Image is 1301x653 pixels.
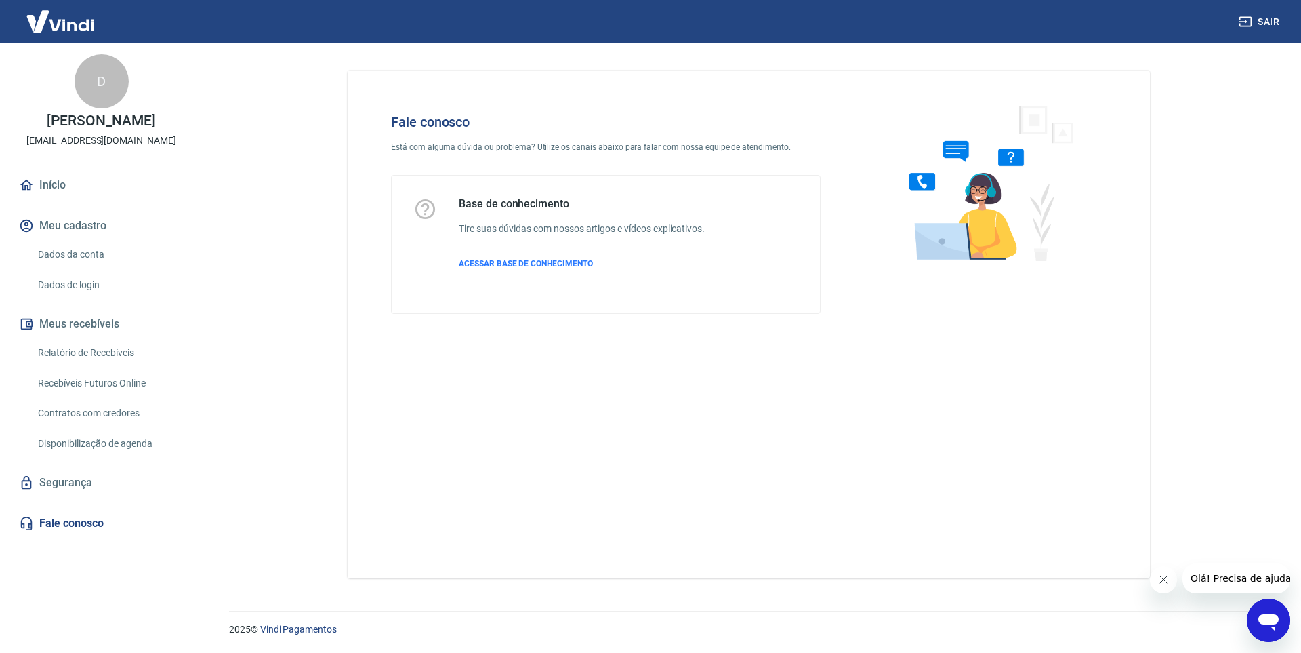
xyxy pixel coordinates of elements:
[16,509,186,538] a: Fale conosco
[33,241,186,269] a: Dados da conta
[882,92,1088,273] img: Fale conosco
[33,271,186,299] a: Dados de login
[16,170,186,200] a: Início
[33,370,186,397] a: Recebíveis Futuros Online
[16,211,186,241] button: Meu cadastro
[459,259,593,269] span: ACESSAR BASE DE CONHECIMENTO
[16,1,104,42] img: Vindi
[1236,9,1285,35] button: Sair
[33,339,186,367] a: Relatório de Recebíveis
[1247,599,1290,642] iframe: Botão para abrir a janela de mensagens
[75,54,129,108] div: D
[391,114,821,130] h4: Fale conosco
[459,197,705,211] h5: Base de conhecimento
[459,258,705,270] a: ACESSAR BASE DE CONHECIMENTO
[16,309,186,339] button: Meus recebíveis
[229,622,1268,637] p: 2025 ©
[26,134,176,148] p: [EMAIL_ADDRESS][DOMAIN_NAME]
[260,624,337,635] a: Vindi Pagamentos
[459,222,705,236] h6: Tire suas dúvidas com nossos artigos e vídeos explicativos.
[391,141,821,153] p: Está com alguma dúvida ou problema? Utilize os canais abaixo para falar com nossa equipe de atend...
[33,399,186,427] a: Contratos com credores
[1150,566,1177,593] iframe: Fechar mensagem
[47,114,155,128] p: [PERSON_NAME]
[8,9,114,20] span: Olá! Precisa de ajuda?
[16,468,186,498] a: Segurança
[33,430,186,458] a: Disponibilização de agenda
[1182,563,1290,593] iframe: Mensagem da empresa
